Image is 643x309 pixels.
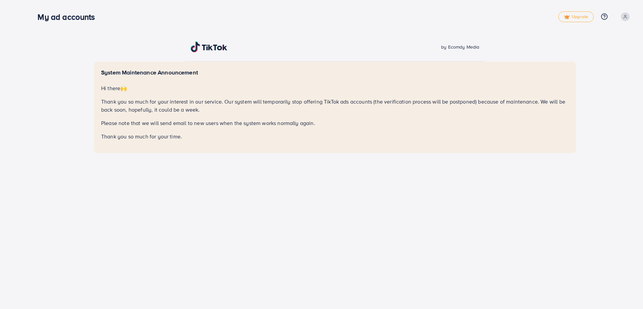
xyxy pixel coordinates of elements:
h3: My ad accounts [38,12,100,22]
img: tick [564,15,570,19]
span: by Ecomdy Media [441,44,479,50]
p: Please note that we will send email to new users when the system works normally again. [101,119,569,127]
img: TikTok [191,42,227,52]
span: 🙌 [120,84,127,92]
p: Thank you so much for your time. [101,132,569,140]
h5: System Maintenance Announcement [101,69,569,76]
span: Upgrade [564,14,588,19]
p: Thank you so much for your interest in our service. Our system will temporarily stop offering Tik... [101,98,569,114]
a: tickUpgrade [558,11,594,22]
p: Hi there [101,84,569,92]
